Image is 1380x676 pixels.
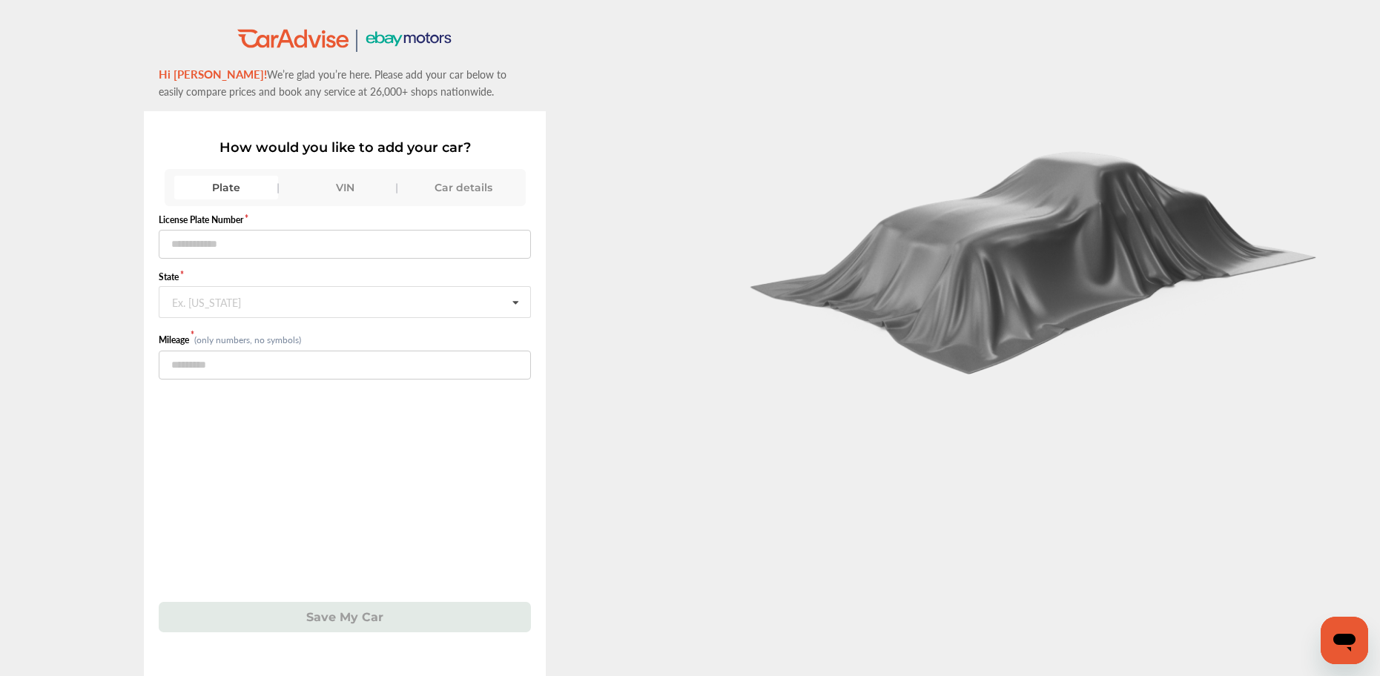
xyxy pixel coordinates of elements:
[159,213,531,226] label: License Plate Number
[412,176,515,199] div: Car details
[739,135,1332,375] img: carCoverBlack.2823a3dccd746e18b3f8.png
[159,139,531,156] p: How would you like to add your car?
[1321,617,1368,664] iframe: Button to launch messaging window
[194,334,301,346] small: (only numbers, no symbols)
[159,271,531,283] label: State
[174,176,278,199] div: Plate
[172,296,241,305] div: Ex. [US_STATE]
[159,334,194,346] label: Mileage
[159,66,267,82] span: Hi [PERSON_NAME]!
[159,67,506,99] span: We’re glad you’re here. Please add your car below to easily compare prices and book any service a...
[293,176,397,199] div: VIN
